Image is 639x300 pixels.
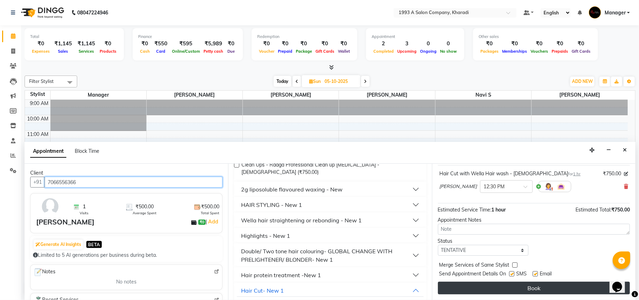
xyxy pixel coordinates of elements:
div: ₹0 [30,40,52,48]
span: Clean Ups - Raaga Professional Clean up [MEDICAL_DATA] - [DEMOGRAPHIC_DATA] (₹750.00) [241,161,420,176]
span: Expenses [30,49,52,54]
span: Completed [372,49,395,54]
span: [PERSON_NAME] [147,91,242,99]
span: [PERSON_NAME] [440,183,477,190]
span: 1 hr [573,171,581,176]
button: +91 [30,177,45,188]
div: ₹595 [170,40,202,48]
div: ₹0 [336,40,352,48]
span: Upcoming [395,49,418,54]
span: Package [294,49,314,54]
button: Hair protein treatment -New 1 [237,269,423,281]
span: Petty cash [202,49,225,54]
div: Limited to 5 AI generations per business during beta. [33,252,220,259]
i: Edit price [624,172,628,176]
div: 2 [372,40,395,48]
span: Memberships [500,49,529,54]
span: Gift Cards [570,49,592,54]
input: Search by Name/Mobile/Email/Code [45,177,222,188]
img: Manager [589,6,601,19]
span: SMS [517,270,527,279]
span: ₹0 [198,220,206,225]
div: ₹0 [550,40,570,48]
span: Services [77,49,96,54]
span: Estimated Total: [575,207,611,213]
div: Redemption [257,34,352,40]
img: logo [18,3,66,22]
div: 11:00 AM [26,131,50,138]
div: Status [438,237,529,245]
div: Hair protein treatment -New 1 [241,271,321,279]
img: Interior.png [557,182,565,191]
span: Estimated Service Time: [438,207,492,213]
div: Total [30,34,118,40]
div: Appointment Notes [438,216,630,224]
span: Packages [479,49,500,54]
button: Wella hair straightening or rebonding - New 1 [237,214,423,227]
div: ₹0 [225,40,237,48]
div: 2g liposoluble flavoured waxing - New [241,185,342,194]
div: 0 [418,40,438,48]
div: Highlights - New 1 [241,231,290,240]
span: ₹500.00 [201,203,219,210]
div: ₹0 [479,40,500,48]
div: ₹0 [294,40,314,48]
img: Hairdresser.png [544,182,553,191]
iframe: chat widget [610,272,632,293]
div: Wella hair straightening or rebonding - New 1 [241,216,362,224]
span: Today [274,76,291,87]
div: ₹0 [257,40,276,48]
div: ₹0 [98,40,118,48]
div: ₹1,145 [52,40,75,48]
span: [PERSON_NAME] [532,91,628,99]
span: Notes [33,268,55,277]
button: 2g liposoluble flavoured waxing - New [237,183,423,196]
div: Appointment [372,34,459,40]
span: Filter Stylist [29,78,54,84]
button: Hair Cut- New 1 [237,284,423,297]
div: ₹5,989 [202,40,225,48]
span: Vouchers [529,49,550,54]
span: Total Spent [201,210,219,216]
span: Visits [80,210,88,216]
div: Double/ Two tone hair colouring- GLOBAL CHANGE WITH PRELIGHTENER/ BLONDER- New 1 [241,247,412,264]
span: Online/Custom [170,49,202,54]
span: BETA [86,241,102,248]
button: Book [438,282,630,294]
div: 0 [438,40,459,48]
span: Wallet [336,49,352,54]
span: Card [155,49,167,54]
span: Gift Cards [314,49,336,54]
div: Hair Cut- New 1 [241,286,284,295]
span: Send Appointment Details On [439,270,506,279]
div: 9:00 AM [29,100,50,107]
span: Email [540,270,552,279]
span: No show [438,49,459,54]
small: for [568,171,581,176]
span: Sales [56,49,70,54]
span: Cash [138,49,152,54]
div: Other sales [479,34,592,40]
span: No notes [116,278,137,286]
button: Double/ Two tone hair colouring- GLOBAL CHANGE WITH PRELIGHTENER/ BLONDER- New 1 [237,245,423,266]
span: ADD NEW [572,79,593,84]
div: Client [30,169,222,177]
a: Add [207,217,219,226]
span: Merge Services of Same Stylist [439,261,510,270]
span: Average Spent [133,210,157,216]
div: Hair Cut with Wella Hair wash - [DEMOGRAPHIC_DATA] [440,170,581,177]
div: ₹0 [314,40,336,48]
span: Ongoing [418,49,438,54]
span: [PERSON_NAME] [243,91,339,99]
button: Generate AI Insights [34,240,83,249]
div: 3 [395,40,418,48]
span: Manager [51,91,146,99]
span: 1 [83,203,86,210]
span: Sun [307,79,322,84]
span: ₹500.00 [135,203,154,210]
span: Navi S [435,91,531,99]
button: Highlights - New 1 [237,229,423,242]
span: Due [226,49,237,54]
span: Manager [605,9,626,17]
span: | [206,217,219,226]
